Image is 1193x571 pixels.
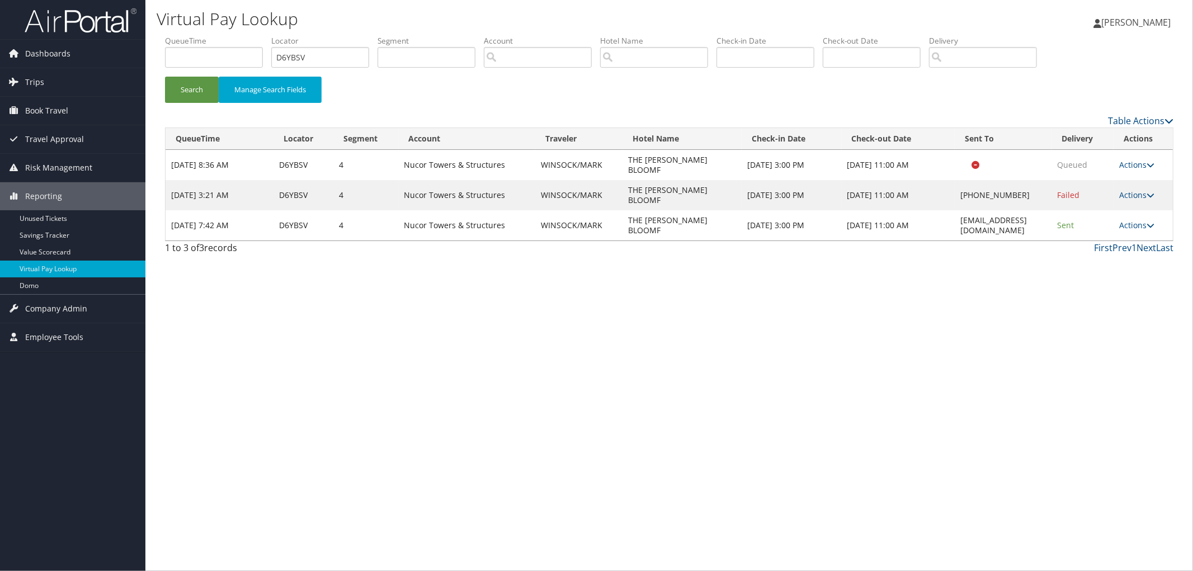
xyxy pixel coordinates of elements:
[742,128,841,150] th: Check-in Date: activate to sort column ascending
[25,154,92,182] span: Risk Management
[823,35,929,46] label: Check-out Date
[1119,220,1154,230] a: Actions
[25,295,87,323] span: Company Admin
[955,210,1051,240] td: [EMAIL_ADDRESS][DOMAIN_NAME]
[271,35,378,46] label: Locator
[25,40,70,68] span: Dashboards
[1112,242,1131,254] a: Prev
[25,97,68,125] span: Book Travel
[165,77,219,103] button: Search
[623,128,742,150] th: Hotel Name: activate to sort column ascending
[842,180,955,210] td: [DATE] 11:00 AM
[623,150,742,180] td: THE [PERSON_NAME] BLOOMF
[1119,190,1154,200] a: Actions
[1051,128,1114,150] th: Delivery: activate to sort column ascending
[199,242,204,254] span: 3
[166,180,274,210] td: [DATE] 3:21 AM
[484,35,600,46] label: Account
[25,182,62,210] span: Reporting
[274,210,333,240] td: D6YBSV
[378,35,484,46] label: Segment
[842,150,955,180] td: [DATE] 11:00 AM
[165,241,404,260] div: 1 to 3 of records
[1101,16,1171,29] span: [PERSON_NAME]
[1057,159,1087,170] span: Queued
[333,180,399,210] td: 4
[165,35,271,46] label: QueueTime
[166,210,274,240] td: [DATE] 7:42 AM
[1119,159,1154,170] a: Actions
[1156,242,1173,254] a: Last
[1108,115,1173,127] a: Table Actions
[274,150,333,180] td: D6YBSV
[157,7,840,31] h1: Virtual Pay Lookup
[25,7,136,34] img: airportal-logo.png
[623,180,742,210] td: THE [PERSON_NAME] BLOOMF
[955,180,1051,210] td: [PHONE_NUMBER]
[955,128,1051,150] th: Sent To: activate to sort column ascending
[25,125,84,153] span: Travel Approval
[842,210,955,240] td: [DATE] 11:00 AM
[333,150,399,180] td: 4
[166,128,274,150] th: QueueTime: activate to sort column ascending
[1057,220,1074,230] span: Sent
[929,35,1045,46] label: Delivery
[535,128,623,150] th: Traveler: activate to sort column ascending
[219,77,322,103] button: Manage Search Fields
[742,180,841,210] td: [DATE] 3:00 PM
[1131,242,1137,254] a: 1
[535,180,623,210] td: WINSOCK/MARK
[399,128,535,150] th: Account: activate to sort column ascending
[25,68,44,96] span: Trips
[535,150,623,180] td: WINSOCK/MARK
[742,210,841,240] td: [DATE] 3:00 PM
[166,150,274,180] td: [DATE] 8:36 AM
[742,150,841,180] td: [DATE] 3:00 PM
[1137,242,1156,254] a: Next
[399,210,535,240] td: Nucor Towers & Structures
[274,128,333,150] th: Locator: activate to sort column ascending
[842,128,955,150] th: Check-out Date: activate to sort column ascending
[1114,128,1173,150] th: Actions
[1094,242,1112,254] a: First
[623,210,742,240] td: THE [PERSON_NAME] BLOOMF
[1093,6,1182,39] a: [PERSON_NAME]
[1057,190,1079,200] span: Failed
[535,210,623,240] td: WINSOCK/MARK
[399,150,535,180] td: Nucor Towers & Structures
[25,323,83,351] span: Employee Tools
[600,35,716,46] label: Hotel Name
[716,35,823,46] label: Check-in Date
[333,210,399,240] td: 4
[274,180,333,210] td: D6YBSV
[399,180,535,210] td: Nucor Towers & Structures
[333,128,399,150] th: Segment: activate to sort column ascending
